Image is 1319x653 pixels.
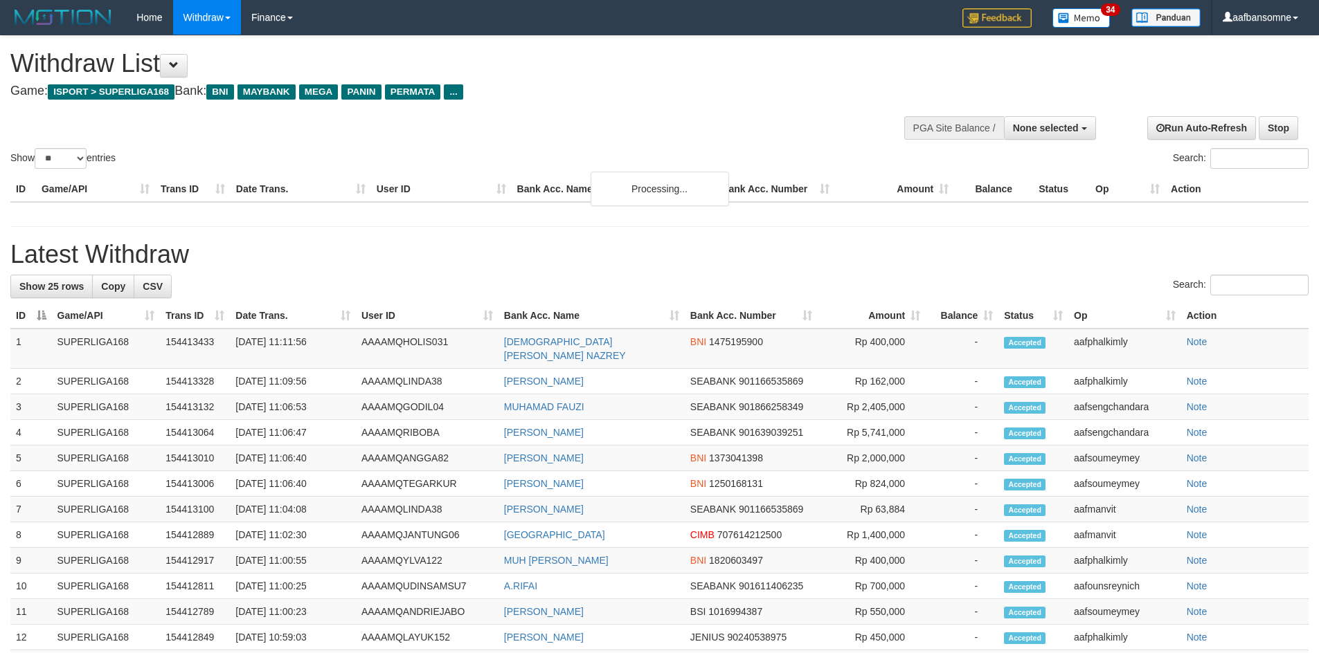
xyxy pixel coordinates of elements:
td: 154412789 [160,599,230,625]
td: Rp 2,405,000 [818,394,926,420]
span: Copy 1820603497 to clipboard [709,555,763,566]
a: A.RIFAI [504,580,537,591]
input: Search: [1210,275,1309,295]
a: CSV [134,275,172,298]
td: 154413010 [160,445,230,471]
a: [PERSON_NAME] [504,632,584,643]
th: Bank Acc. Number [716,176,835,202]
input: Search: [1210,148,1309,169]
img: MOTION_logo.png [10,7,116,28]
td: 8 [10,522,52,548]
a: [PERSON_NAME] [504,452,584,463]
a: Note [1187,336,1208,347]
td: [DATE] 11:11:56 [230,329,356,369]
th: Amount: activate to sort column ascending [818,303,926,329]
td: SUPERLIGA168 [52,548,161,573]
td: - [926,445,998,471]
td: [DATE] 11:06:47 [230,420,356,445]
td: 154412917 [160,548,230,573]
td: aafsengchandara [1068,394,1181,420]
span: BSI [690,606,706,617]
a: Note [1187,632,1208,643]
td: 154412849 [160,625,230,650]
th: User ID [371,176,512,202]
span: SEABANK [690,376,736,387]
span: ISPORT > SUPERLIGA168 [48,84,174,100]
span: Copy 901639039251 to clipboard [739,427,803,438]
span: Accepted [1004,581,1046,593]
td: AAAAMQLAYUK152 [356,625,499,650]
td: AAAAMQRIBOBA [356,420,499,445]
td: AAAAMQTEGARKUR [356,471,499,497]
td: AAAAMQUDINSAMSU7 [356,573,499,599]
td: - [926,548,998,573]
th: Status: activate to sort column ascending [998,303,1068,329]
td: SUPERLIGA168 [52,394,161,420]
span: CSV [143,281,163,292]
td: Rp 2,000,000 [818,445,926,471]
span: Copy 901611406235 to clipboard [739,580,803,591]
td: - [926,471,998,497]
a: [PERSON_NAME] [504,606,584,617]
td: 10 [10,573,52,599]
td: 154412889 [160,522,230,548]
th: Status [1033,176,1090,202]
span: SEABANK [690,580,736,591]
a: Note [1187,580,1208,591]
a: [GEOGRAPHIC_DATA] [504,529,605,540]
span: Copy 1250168131 to clipboard [709,478,763,489]
td: AAAAMQLINDA38 [356,497,499,522]
td: [DATE] 11:00:23 [230,599,356,625]
td: [DATE] 11:06:40 [230,471,356,497]
span: BNI [690,478,706,489]
td: 154413132 [160,394,230,420]
th: ID [10,176,36,202]
span: Accepted [1004,427,1046,439]
span: SEABANK [690,427,736,438]
td: - [926,522,998,548]
button: None selected [1004,116,1096,140]
span: BNI [690,555,706,566]
span: Copy 707614212500 to clipboard [717,529,782,540]
td: Rp 550,000 [818,599,926,625]
a: Show 25 rows [10,275,93,298]
td: 154413006 [160,471,230,497]
td: AAAAMQJANTUNG06 [356,522,499,548]
div: Processing... [591,172,729,206]
td: 7 [10,497,52,522]
span: Accepted [1004,632,1046,644]
span: Accepted [1004,530,1046,542]
td: - [926,394,998,420]
a: Note [1187,376,1208,387]
td: SUPERLIGA168 [52,497,161,522]
span: JENIUS [690,632,725,643]
td: Rp 450,000 [818,625,926,650]
a: Note [1187,478,1208,489]
td: aafphalkimly [1068,548,1181,573]
span: Copy [101,281,125,292]
td: SUPERLIGA168 [52,573,161,599]
a: Run Auto-Refresh [1147,116,1256,140]
td: 2 [10,369,52,394]
a: Note [1187,427,1208,438]
span: 34 [1101,3,1120,16]
span: Copy 1016994387 to clipboard [708,606,762,617]
td: 154413100 [160,497,230,522]
th: Trans ID: activate to sort column ascending [160,303,230,329]
td: 1 [10,329,52,369]
label: Show entries [10,148,116,169]
span: MEGA [299,84,339,100]
td: AAAAMQYLVA122 [356,548,499,573]
span: Show 25 rows [19,281,84,292]
th: ID: activate to sort column descending [10,303,52,329]
td: [DATE] 11:06:40 [230,445,356,471]
td: [DATE] 11:09:56 [230,369,356,394]
a: MUHAMAD FAUZI [504,401,584,412]
span: SEABANK [690,401,736,412]
a: [PERSON_NAME] [504,478,584,489]
td: aafsoumeymey [1068,471,1181,497]
td: aafphalkimly [1068,329,1181,369]
td: Rp 5,741,000 [818,420,926,445]
td: aafounsreynich [1068,573,1181,599]
a: [PERSON_NAME] [504,376,584,387]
